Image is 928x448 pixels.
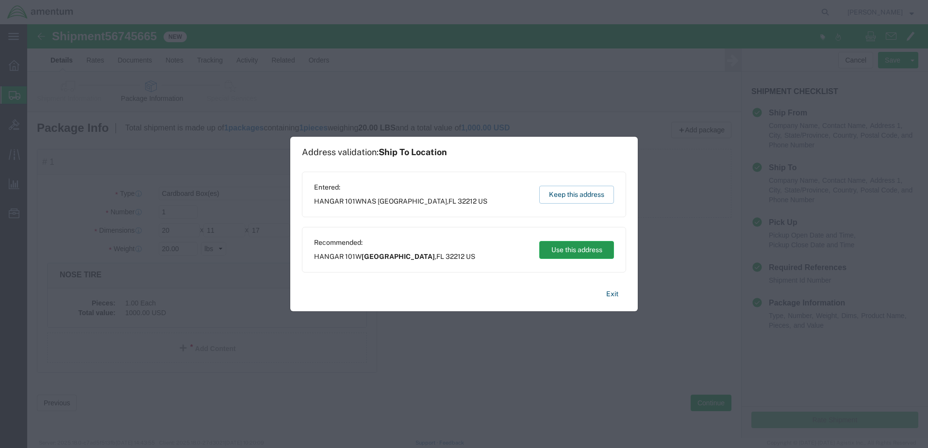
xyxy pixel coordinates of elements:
[466,253,475,260] span: US
[314,182,487,192] span: Entered:
[446,253,464,260] span: 32212
[539,241,614,259] button: Use this address
[314,196,487,207] span: HANGAR 101W ,
[598,286,626,303] button: Exit
[478,197,487,205] span: US
[379,147,447,157] span: Ship To Location
[302,147,447,158] h1: Address validation:
[314,252,475,262] span: HANGAR 101W ,
[362,253,435,260] span: [GEOGRAPHIC_DATA]
[436,253,444,260] span: FL
[448,197,456,205] span: FL
[539,186,614,204] button: Keep this address
[458,197,477,205] span: 32212
[314,238,475,248] span: Recommended:
[362,197,447,205] span: NAS [GEOGRAPHIC_DATA]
